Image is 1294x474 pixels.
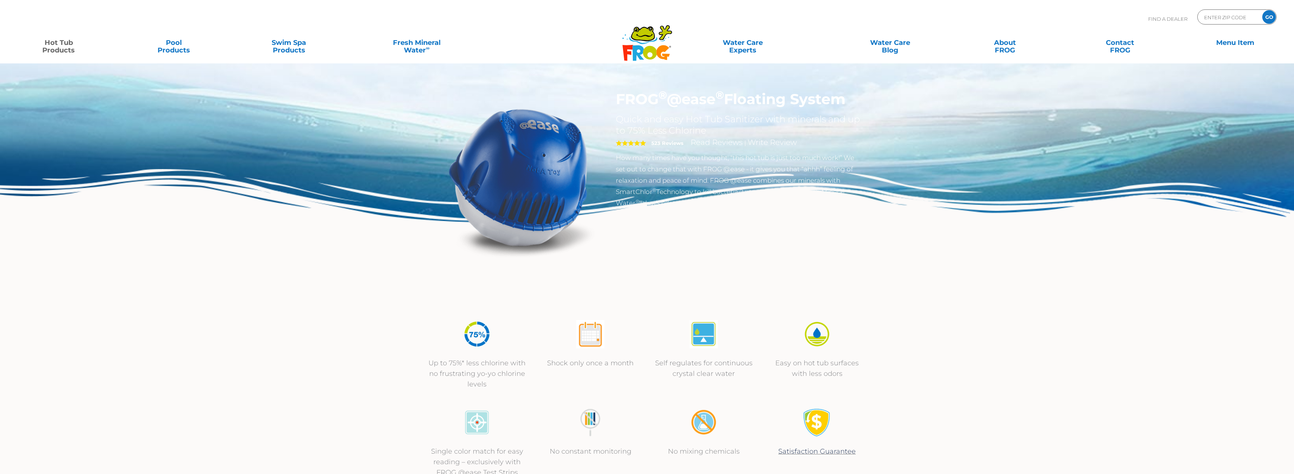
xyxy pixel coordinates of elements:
sup: ® [659,88,667,102]
a: Water CareBlog [839,35,941,50]
a: Write Review [748,138,797,147]
h2: Quick and easy Hot Tub Sanitizer with minerals and up to 75% Less Chlorine [616,114,863,136]
p: How many times have you thought, “this hot tub is just too much work!” We set out to change that ... [616,152,863,231]
a: ContactFROG [1069,35,1171,50]
p: No constant monitoring [541,446,640,457]
img: hot-tub-product-atease-system.png [432,91,605,263]
input: GO [1262,10,1276,24]
sup: ∞ [426,45,430,51]
a: Water CareExperts [660,35,826,50]
a: Satisfaction Guarantee [778,447,856,456]
p: Self regulates for continuous crystal clear water [655,358,753,379]
p: Easy on hot tub surfaces with less odors [768,358,866,379]
img: Satisfaction Guarantee Icon [803,408,831,437]
a: Hot TubProducts [8,35,110,50]
sup: ® [716,88,724,102]
a: Menu Item [1184,35,1286,50]
img: no-constant-monitoring1 [576,408,604,437]
img: no-mixing1 [690,408,718,437]
a: Swim SpaProducts [238,35,340,50]
p: Find A Dealer [1148,9,1187,28]
a: PoolProducts [123,35,225,50]
a: Fresh MineralWater∞ [353,35,481,50]
img: icon-atease-color-match [463,408,491,437]
h1: FROG @ease Floating System [616,91,863,108]
span: | [744,139,746,146]
p: Up to 75%* less chlorine with no frustrating yo-yo chlorine levels [428,358,526,389]
p: No mixing chemicals [655,446,753,457]
span: 5 [616,140,646,146]
img: Frog Products Logo [618,15,676,61]
a: AboutFROG [954,35,1056,50]
img: atease-icon-shock-once [576,320,604,348]
img: icon-atease-75percent-less [463,320,491,348]
a: Read Reviews [691,138,743,147]
strong: 523 Reviews [651,140,683,146]
img: atease-icon-self-regulates [690,320,718,348]
p: Shock only once a month [541,358,640,368]
img: icon-atease-easy-on [803,320,831,348]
